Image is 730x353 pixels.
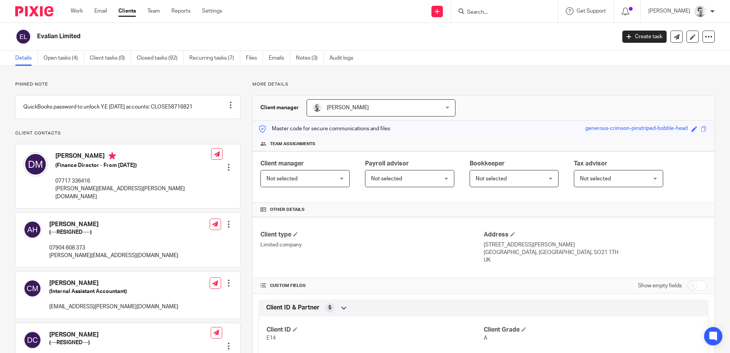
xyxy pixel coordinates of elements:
[137,51,184,66] a: Closed tasks (92)
[49,303,178,311] p: [EMAIL_ADDRESS][PERSON_NAME][DOMAIN_NAME]
[484,231,707,239] h4: Address
[296,51,324,66] a: Notes (3)
[266,326,483,334] h4: Client ID
[484,335,487,341] span: A
[371,176,402,181] span: Not selected
[484,249,707,256] p: [GEOGRAPHIC_DATA], [GEOGRAPHIC_DATA], SO21 1TH
[470,160,505,167] span: Bookkeeper
[365,160,409,167] span: Payroll advisor
[15,51,38,66] a: Details
[266,176,297,181] span: Not selected
[23,331,42,349] img: svg%3E
[94,7,107,15] a: Email
[466,9,535,16] input: Search
[260,231,483,239] h4: Client type
[49,244,178,252] p: 07904 608 373
[108,152,116,160] i: Primary
[260,104,299,112] h3: Client manager
[580,176,611,181] span: Not selected
[15,81,241,87] p: Pinned note
[260,283,483,289] h4: CUSTOM FIELDS
[118,7,136,15] a: Clients
[484,326,701,334] h4: Client Grade
[266,304,320,312] span: Client ID & Partner
[15,130,241,136] p: Client contacts
[15,29,31,45] img: svg%3E
[55,162,211,169] h5: (Finance Director - From [DATE])
[648,7,690,15] p: [PERSON_NAME]
[49,288,178,295] h5: (Internal Assistant Accountant)
[55,152,211,162] h4: [PERSON_NAME]
[577,8,606,14] span: Get Support
[49,220,178,228] h4: [PERSON_NAME]
[15,6,53,16] img: Pixie
[270,141,315,147] span: Team assignments
[147,7,160,15] a: Team
[313,103,322,112] img: PS.png
[476,176,507,181] span: Not selected
[55,185,211,201] p: [PERSON_NAME][EMAIL_ADDRESS][PERSON_NAME][DOMAIN_NAME]
[49,252,178,259] p: [PERSON_NAME][EMAIL_ADDRESS][DOMAIN_NAME]
[266,335,276,341] span: E14
[202,7,222,15] a: Settings
[49,279,178,287] h4: [PERSON_NAME]
[638,282,682,290] label: Show empty fields
[90,51,131,66] a: Client tasks (0)
[171,7,191,15] a: Reports
[258,125,390,133] p: Master code for secure communications and files
[585,125,688,133] div: generous-crimson-pinstriped-bobble-head
[260,160,304,167] span: Client manager
[23,279,42,298] img: svg%3E
[269,51,290,66] a: Emails
[49,228,178,236] h5: (---RESIGNED----)
[49,331,211,339] h4: [PERSON_NAME]
[37,32,496,40] h2: Evalian Limited
[189,51,240,66] a: Recurring tasks (7)
[622,31,667,43] a: Create task
[329,51,359,66] a: Audit logs
[270,207,305,213] span: Other details
[484,256,707,264] p: UK
[44,51,84,66] a: Open tasks (4)
[574,160,607,167] span: Tax advisor
[328,304,331,312] span: 5
[252,81,715,87] p: More details
[260,241,483,249] p: Limited company
[55,177,211,185] p: 07717 336416
[246,51,263,66] a: Files
[694,5,706,18] img: Andy_2025.jpg
[484,241,707,249] p: [STREET_ADDRESS][PERSON_NAME]
[71,7,83,15] a: Work
[23,152,48,176] img: svg%3E
[23,220,42,239] img: svg%3E
[49,339,211,347] h5: (---RESIGNED---)
[327,105,369,110] span: [PERSON_NAME]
